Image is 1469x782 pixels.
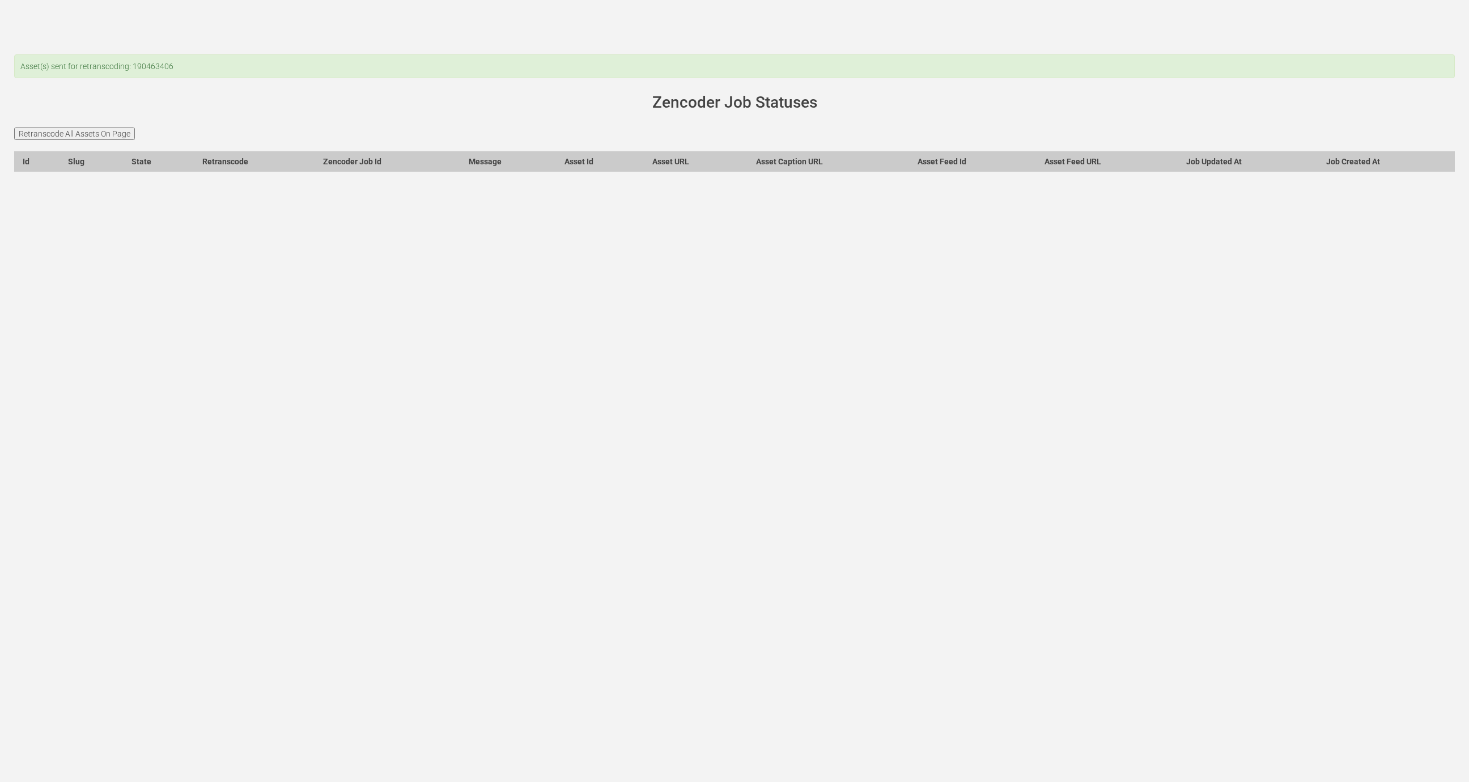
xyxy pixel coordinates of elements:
[1178,151,1318,171] th: Job Updated At
[194,151,315,171] th: Retranscode
[14,54,1455,78] div: Asset(s) sent for retranscoding: 190463406
[460,151,556,171] th: Message
[556,151,644,171] th: Asset Id
[315,151,460,171] th: Zencoder Job Id
[748,151,910,171] th: Asset Caption URL
[1318,151,1455,171] th: Job Created At
[60,151,124,171] th: Slug
[644,151,748,171] th: Asset URL
[14,127,135,140] input: Retranscode All Assets On Page
[30,94,1439,112] h1: Zencoder Job Statuses
[124,151,194,171] th: State
[910,151,1036,171] th: Asset Feed Id
[15,151,60,171] th: Id
[1036,151,1178,171] th: Asset Feed URL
